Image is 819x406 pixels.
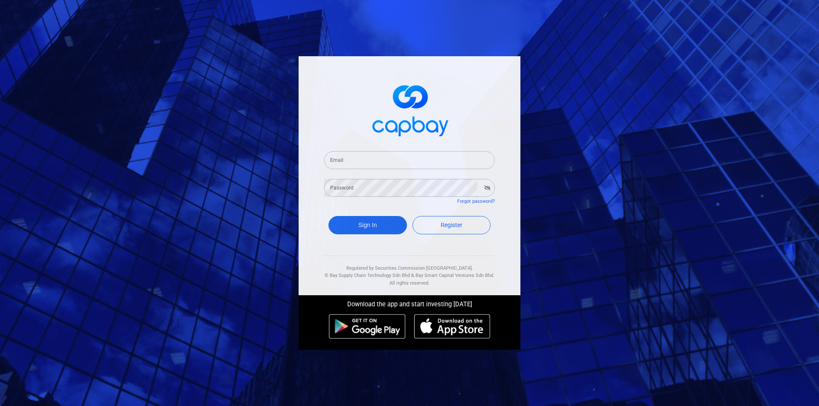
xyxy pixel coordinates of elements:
[415,273,494,278] span: Bay Smart Capital Ventures Sdn Bhd.
[328,216,407,234] button: Sign In
[325,273,410,278] span: © Bay Supply Chain Technology Sdn Bhd
[367,78,452,141] img: logo
[412,216,491,234] a: Register
[441,222,462,228] span: Register
[329,314,406,339] img: android
[414,314,490,339] img: ios
[457,199,495,204] a: Forgot password?
[324,256,495,287] div: Regulated by Securities Commission [GEOGRAPHIC_DATA]. & All rights reserved.
[292,295,527,310] div: Download the app and start investing [DATE]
